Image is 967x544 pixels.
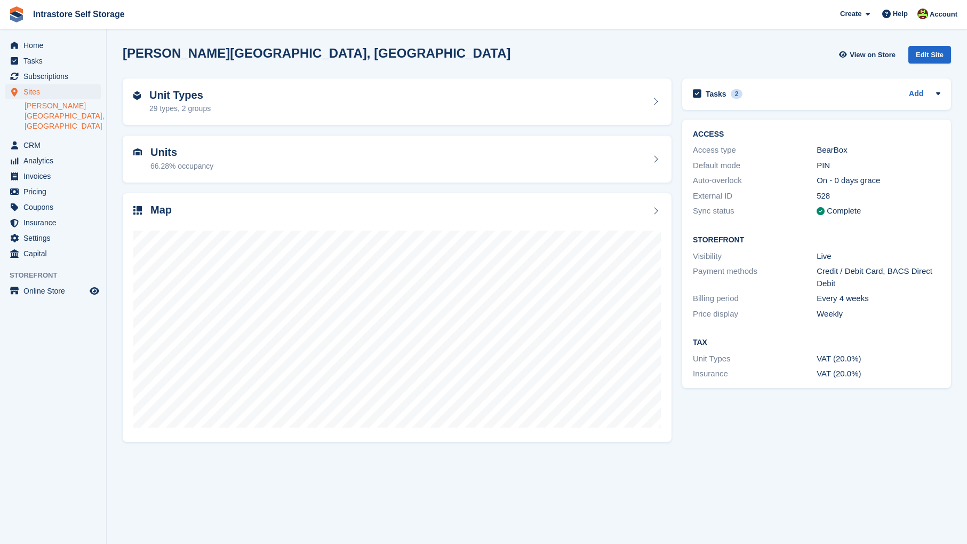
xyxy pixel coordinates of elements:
h2: Units [150,146,213,159]
h2: ACCESS [693,130,940,139]
span: Settings [23,231,87,246]
div: Sync status [693,205,817,217]
a: menu [5,215,101,230]
img: unit-icn-7be61d7bf1b0ce9d3e12c5938cc71ed9869f7b940bace4675aadf7bd6d80202e.svg [133,148,142,156]
img: map-icn-33ee37083ee616e46c38cad1a60f524a97daa1e2b2c8c0bc3eb3415660979fc1.svg [133,206,142,215]
a: menu [5,138,101,153]
div: Weekly [817,308,940,320]
div: Visibility [693,250,817,263]
a: menu [5,153,101,168]
div: Access type [693,144,817,156]
h2: Map [150,204,172,216]
span: Invoices [23,169,87,184]
span: Help [893,9,908,19]
a: Preview store [88,285,101,297]
div: PIN [817,160,940,172]
a: View on Store [837,46,900,64]
a: menu [5,184,101,199]
div: Auto-overlock [693,175,817,187]
a: Intrastore Self Storage [29,5,129,23]
div: Edit Site [908,46,951,64]
div: Price display [693,308,817,320]
img: unit-type-icn-2b2737a686de81e16bb02015468b77c625bbabd49415b5ef34ead5e3b44a266d.svg [133,91,141,100]
div: Billing period [693,293,817,305]
a: menu [5,69,101,84]
span: Create [840,9,861,19]
div: On - 0 days grace [817,175,940,187]
a: menu [5,38,101,53]
span: Storefront [10,270,106,281]
div: VAT (20.0%) [817,368,940,380]
h2: Tax [693,338,940,347]
span: Coupons [23,200,87,215]
a: menu [5,246,101,261]
a: menu [5,283,101,298]
a: menu [5,84,101,99]
a: menu [5,200,101,215]
a: Add [909,88,923,100]
h2: Storefront [693,236,940,245]
span: Sites [23,84,87,99]
span: View on Store [850,50,896,60]
span: Tasks [23,53,87,68]
span: Analytics [23,153,87,168]
a: Units 66.28% occupancy [123,136,672,183]
img: Emily Clark [917,9,928,19]
div: 66.28% occupancy [150,161,213,172]
div: Unit Types [693,353,817,365]
a: menu [5,53,101,68]
h2: Unit Types [149,89,211,101]
div: 29 types, 2 groups [149,103,211,114]
div: Insurance [693,368,817,380]
div: Live [817,250,940,263]
span: Insurance [23,215,87,230]
h2: Tasks [706,89,726,99]
a: menu [5,169,101,184]
span: CRM [23,138,87,153]
h2: [PERSON_NAME][GEOGRAPHIC_DATA], [GEOGRAPHIC_DATA] [123,46,511,60]
div: 2 [731,89,743,99]
a: [PERSON_NAME][GEOGRAPHIC_DATA], [GEOGRAPHIC_DATA] [25,101,101,131]
a: Edit Site [908,46,951,68]
img: stora-icon-8386f47178a22dfd0bd8f6a31ec36ba5ce8667c1dd55bd0f319d3a0aa187defe.svg [9,6,25,22]
span: Capital [23,246,87,261]
div: External ID [693,190,817,202]
a: Unit Types 29 types, 2 groups [123,78,672,125]
div: Credit / Debit Card, BACS Direct Debit [817,265,940,289]
div: 528 [817,190,940,202]
div: Default mode [693,160,817,172]
span: Pricing [23,184,87,199]
span: Subscriptions [23,69,87,84]
span: Home [23,38,87,53]
span: Online Store [23,283,87,298]
div: Complete [827,205,861,217]
div: VAT (20.0%) [817,353,940,365]
div: Every 4 weeks [817,293,940,305]
a: Map [123,193,672,443]
div: BearBox [817,144,940,156]
span: Account [930,9,957,20]
a: menu [5,231,101,246]
div: Payment methods [693,265,817,289]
